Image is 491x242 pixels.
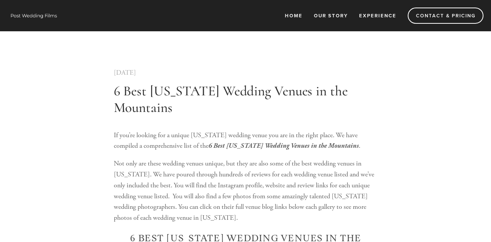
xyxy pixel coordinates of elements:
[8,10,60,21] img: Wisconsin Wedding Videographer
[280,9,307,22] a: Home
[354,9,401,22] a: Experience
[114,83,348,116] a: 6 Best [US_STATE] Wedding Venues in the Mountains
[309,9,353,22] a: Our Story
[208,142,359,150] em: 6 Best [US_STATE] Wedding Venues in the Mountains
[114,158,378,224] p: Not only are these wedding venues unique, but they are also some of the best wedding venues in [U...
[114,68,136,77] a: [DATE]
[114,130,378,152] p: If you’re looking for a unique [US_STATE] wedding venue you are in the right place. We have compi...
[408,8,483,24] a: Contact & Pricing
